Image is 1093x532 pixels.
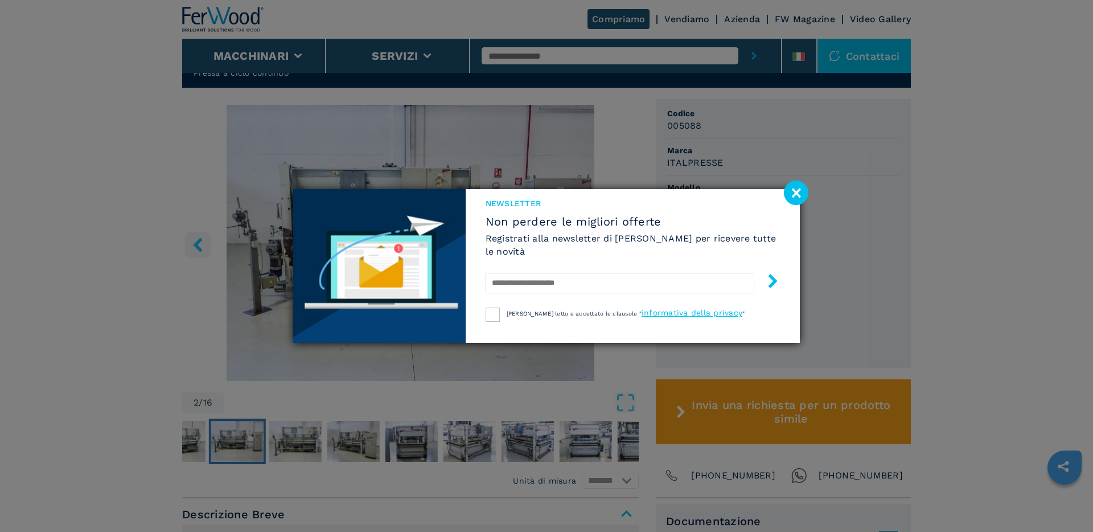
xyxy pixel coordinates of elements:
a: informativa della privacy [642,308,742,317]
span: [PERSON_NAME] letto e accettato le clausole " [507,310,642,317]
button: submit-button [754,269,780,296]
span: Non perdere le migliori offerte [486,215,780,228]
span: NEWSLETTER [486,198,780,209]
span: " [742,310,745,317]
h6: Registrati alla newsletter di [PERSON_NAME] per ricevere tutte le novità [486,232,780,258]
img: Newsletter image [293,189,466,343]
